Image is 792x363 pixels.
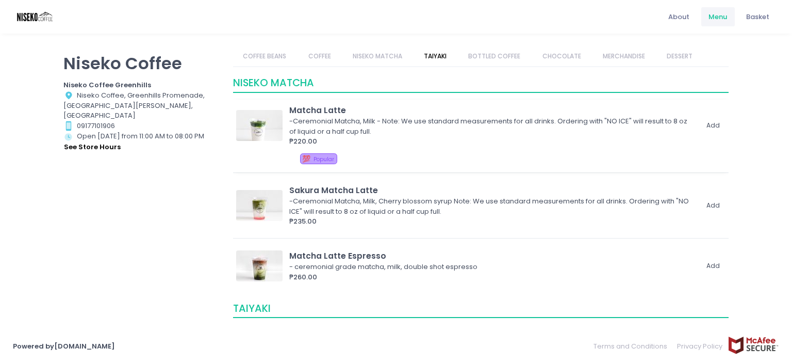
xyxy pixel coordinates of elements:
img: Matcha Latte Espresso [236,250,283,281]
a: Menu [701,7,735,26]
a: TAIYAKI [414,46,457,66]
img: logo [13,8,59,26]
div: 09177101906 [63,121,220,131]
p: Niseko Coffee [63,53,220,73]
a: Powered by[DOMAIN_NAME] [13,341,115,351]
img: Matcha Latte [236,110,283,141]
a: DESSERT [657,46,703,66]
div: Open [DATE] from 11:00 AM to 08:00 PM [63,131,220,153]
span: TAIYAKI [233,302,271,315]
a: MERCHANDISE [592,46,655,66]
div: Niseko Coffee, Greenhills Promenade, [GEOGRAPHIC_DATA][PERSON_NAME], [GEOGRAPHIC_DATA] [63,90,220,121]
span: Menu [708,12,727,22]
a: NISEKO MATCHA [342,46,412,66]
div: -Ceremonial Matcha, Milk, Cherry blossom syrup Note: We use standard measurements for all drinks.... [289,196,694,216]
div: - ceremonial grade matcha, milk, double shot espresso [289,262,694,272]
div: Matcha Latte [289,104,697,116]
div: Matcha Latte Espresso [289,250,697,262]
span: Popular [313,155,334,163]
div: Sakura Matcha Latte [289,184,697,196]
img: mcafee-secure [728,336,779,354]
span: NISEKO MATCHA [233,76,314,90]
a: BOTTLED COFFEE [458,46,531,66]
div: ₱260.00 [289,272,697,282]
a: Privacy Policy [672,336,728,356]
a: COFFEE [298,46,341,66]
button: Add [701,197,725,214]
span: About [668,12,689,22]
div: ₱235.00 [289,216,697,227]
a: CHOCOLATE [532,46,591,66]
div: ₱220.00 [289,136,697,147]
a: Terms and Conditions [593,336,672,356]
b: Niseko Coffee Greenhills [63,80,151,90]
div: -Ceremonial Matcha, Milk - Note: We use standard measurements for all drinks. Ordering with "NO I... [289,116,694,136]
button: Add [701,258,725,275]
a: COFFEE BEANS [233,46,296,66]
span: 💯 [302,154,310,164]
span: Basket [746,12,769,22]
a: About [661,7,698,26]
button: see store hours [63,141,121,153]
button: Add [701,117,725,134]
img: Sakura Matcha Latte [236,190,283,221]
